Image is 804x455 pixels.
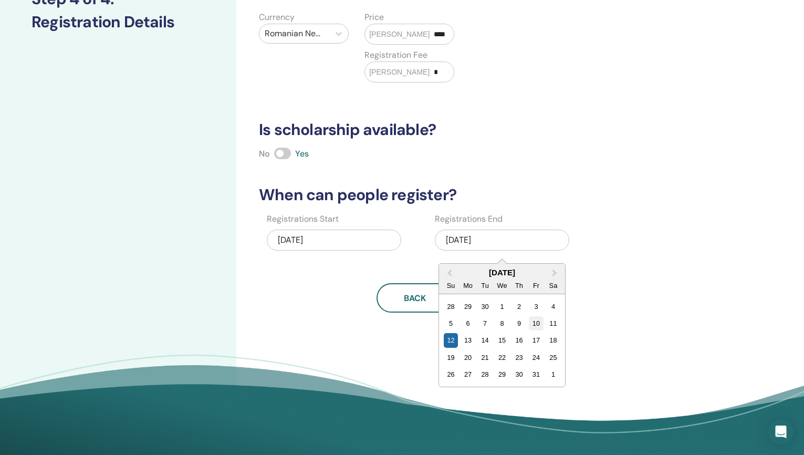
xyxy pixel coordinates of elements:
div: Choose Thursday, October 16th, 2025 [512,333,526,347]
span: [PERSON_NAME] [369,67,430,78]
h3: When can people register? [253,185,688,204]
div: Choose Sunday, October 5th, 2025 [444,316,458,330]
div: Choose Thursday, October 9th, 2025 [512,316,526,330]
div: Choose Date [438,263,566,387]
div: Choose Wednesday, October 1st, 2025 [495,299,509,314]
div: Choose Monday, September 29th, 2025 [461,299,475,314]
label: Registrations Start [267,213,339,225]
div: Choose Tuesday, October 21st, 2025 [478,350,492,365]
div: Choose Saturday, October 11th, 2025 [546,316,560,330]
div: Choose Monday, October 13th, 2025 [461,333,475,347]
div: Choose Saturday, October 25th, 2025 [546,350,560,365]
div: Fr [529,278,544,293]
div: Choose Monday, October 6th, 2025 [461,316,475,330]
div: Choose Sunday, October 12th, 2025 [444,333,458,347]
div: Choose Wednesday, October 29th, 2025 [495,367,509,381]
div: Choose Friday, October 17th, 2025 [529,333,544,347]
span: Back [404,293,426,304]
div: Th [512,278,526,293]
div: Month October, 2025 [443,298,562,383]
div: Choose Wednesday, October 8th, 2025 [495,316,509,330]
div: We [495,278,509,293]
label: Currency [259,11,295,24]
div: Choose Sunday, September 28th, 2025 [444,299,458,314]
div: Choose Thursday, October 30th, 2025 [512,367,526,381]
div: [DATE] [439,268,565,277]
span: No [259,148,270,159]
div: Choose Tuesday, October 7th, 2025 [478,316,492,330]
div: Choose Friday, October 24th, 2025 [529,350,544,365]
div: Choose Tuesday, September 30th, 2025 [478,299,492,314]
div: Choose Saturday, October 18th, 2025 [546,333,560,347]
div: Choose Friday, October 10th, 2025 [529,316,544,330]
span: Yes [295,148,309,159]
div: Su [444,278,458,293]
div: Choose Monday, October 27th, 2025 [461,367,475,381]
div: Choose Wednesday, October 15th, 2025 [495,333,509,347]
label: Registration Fee [364,49,427,61]
div: [DATE] [435,230,569,251]
h3: Is scholarship available? [253,120,688,139]
div: Choose Wednesday, October 22nd, 2025 [495,350,509,365]
div: Tu [478,278,492,293]
h3: Registration Details [32,13,205,32]
div: Choose Sunday, October 26th, 2025 [444,367,458,381]
button: Back [377,283,453,313]
div: Choose Sunday, October 19th, 2025 [444,350,458,365]
div: Choose Saturday, October 4th, 2025 [546,299,560,314]
button: Previous Month [440,265,457,282]
div: Choose Thursday, October 2nd, 2025 [512,299,526,314]
div: Choose Thursday, October 23rd, 2025 [512,350,526,365]
div: Choose Saturday, November 1st, 2025 [546,367,560,381]
label: Price [364,11,384,24]
div: Choose Tuesday, October 14th, 2025 [478,333,492,347]
div: Mo [461,278,475,293]
label: Registrations End [435,213,503,225]
button: Next Month [547,265,564,282]
div: Sa [546,278,560,293]
span: [PERSON_NAME] [369,29,430,40]
div: Choose Friday, October 3rd, 2025 [529,299,544,314]
div: Choose Friday, October 31st, 2025 [529,367,544,381]
div: Choose Monday, October 20th, 2025 [461,350,475,365]
div: Open Intercom Messenger [768,419,793,444]
div: Choose Tuesday, October 28th, 2025 [478,367,492,381]
div: [DATE] [267,230,401,251]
